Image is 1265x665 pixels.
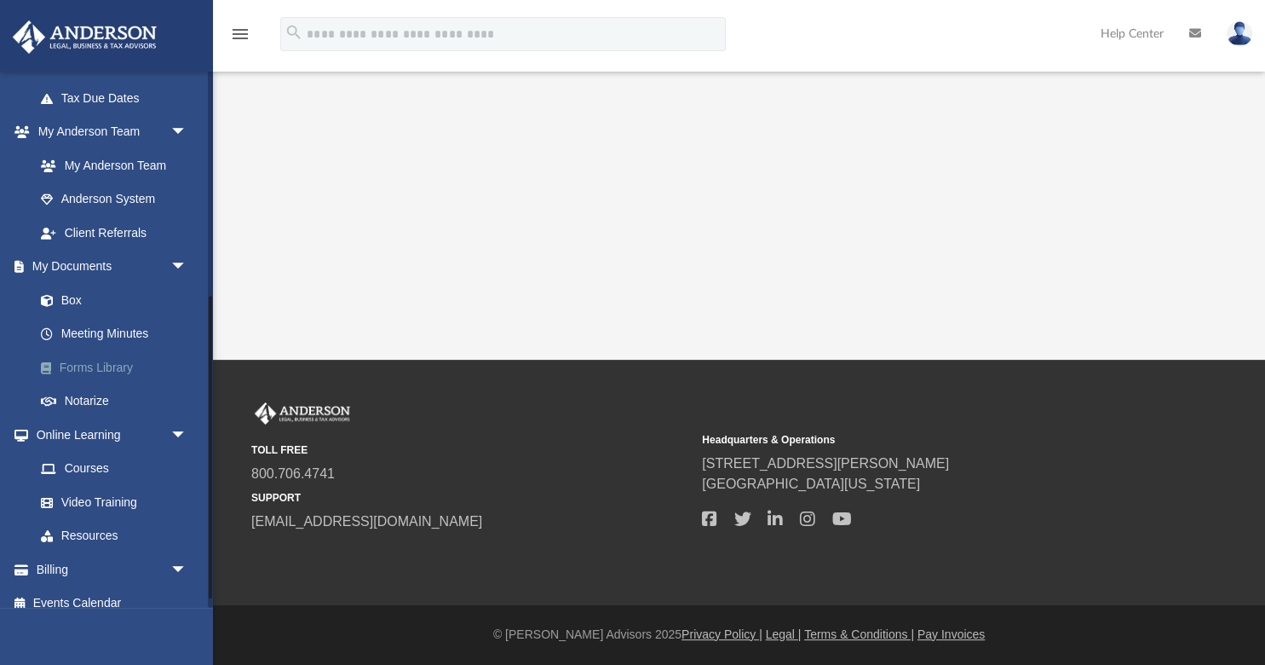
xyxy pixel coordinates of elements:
a: menu [230,32,250,44]
span: arrow_drop_down [170,552,204,587]
a: [STREET_ADDRESS][PERSON_NAME] [702,456,949,471]
small: TOLL FREE [251,442,690,458]
a: Terms & Conditions | [804,627,914,641]
span: arrow_drop_down [170,115,204,150]
i: search [285,23,303,42]
a: Tax Due Dates [24,81,213,115]
a: Pay Invoices [917,627,985,641]
img: User Pic [1227,21,1252,46]
a: Client Referrals [24,216,204,250]
a: Online Learningarrow_drop_down [12,418,204,452]
small: SUPPORT [251,490,690,506]
a: [EMAIL_ADDRESS][DOMAIN_NAME] [251,514,482,529]
a: Events Calendar [12,587,213,621]
small: Headquarters & Operations [702,432,1141,448]
a: Video Training [24,485,196,519]
a: 800.706.4741 [251,466,335,481]
a: Notarize [24,385,213,419]
a: Meeting Minutes [24,317,213,351]
a: Legal | [766,627,802,641]
a: Box [24,283,204,317]
a: Anderson System [24,182,204,217]
i: menu [230,24,250,44]
span: arrow_drop_down [170,250,204,285]
a: Billingarrow_drop_down [12,552,213,587]
a: My Documentsarrow_drop_down [12,250,213,284]
a: My Anderson Team [24,148,196,182]
a: Courses [24,452,204,486]
a: My Anderson Teamarrow_drop_down [12,115,204,149]
span: arrow_drop_down [170,418,204,453]
a: [GEOGRAPHIC_DATA][US_STATE] [702,477,920,491]
a: Privacy Policy | [681,627,762,641]
div: © [PERSON_NAME] Advisors 2025 [213,626,1265,644]
a: Forms Library [24,350,213,385]
img: Anderson Advisors Platinum Portal [251,402,354,425]
a: Resources [24,519,204,553]
img: Anderson Advisors Platinum Portal [8,20,162,54]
